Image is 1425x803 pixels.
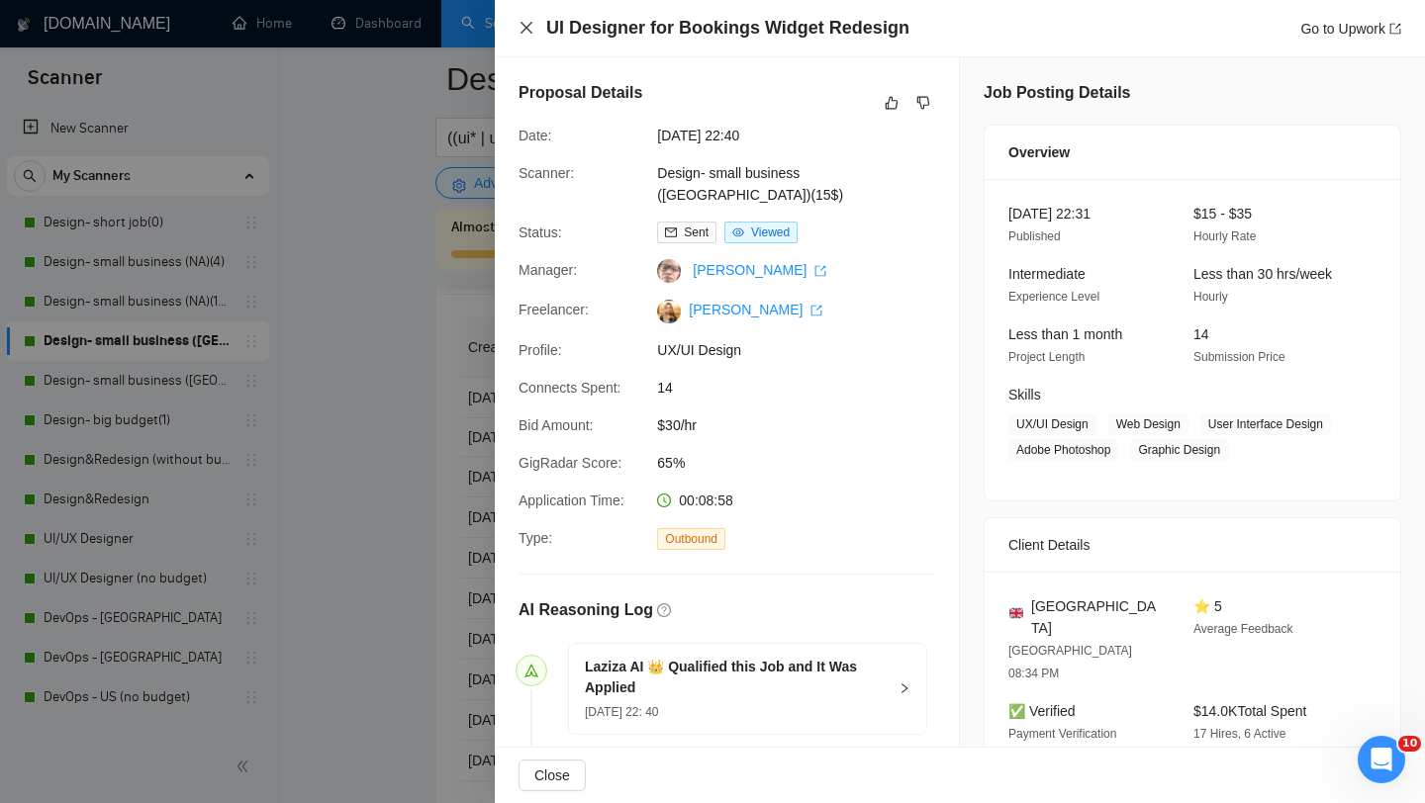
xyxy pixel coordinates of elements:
h4: UI Designer for Bookings Widget Redesign [546,16,909,41]
span: 14 [1193,326,1209,342]
img: 🇬🇧 [1009,606,1023,620]
span: Hourly Rate [1193,229,1256,243]
span: UX/UI Design [657,339,954,361]
span: Average Feedback [1193,622,1293,636]
span: [GEOGRAPHIC_DATA] 08:34 PM [1008,644,1132,680]
span: Intermediate [1008,266,1086,282]
span: Submission Price [1193,350,1285,364]
span: Overview [1008,141,1070,163]
span: [DATE] 22:40 [657,125,954,146]
span: export [814,265,826,277]
span: Skills [1008,387,1041,402]
span: eye [732,226,744,238]
div: Client Details [1008,518,1377,572]
span: Project Length [1008,350,1085,364]
span: Adobe Photoshop [1008,439,1118,461]
span: $15 - $35 [1193,206,1252,222]
span: Web Design [1108,413,1188,435]
h5: Laziza AI 👑 Qualified this Job and It Was Applied [585,657,887,698]
span: question-circle [657,603,671,617]
span: Viewed [751,225,790,239]
span: close [519,20,534,36]
span: Published [1008,229,1061,243]
span: Less than 30 hrs/week [1193,266,1332,282]
span: export [810,305,822,316]
span: $14.0K Total Spent [1193,703,1306,719]
span: Hourly [1193,290,1228,304]
span: Bid Amount: [519,417,594,433]
a: Go to Upworkexport [1300,21,1401,37]
a: [PERSON_NAME] export [689,302,822,317]
span: Manager: [519,262,577,278]
span: send [524,664,538,677]
button: Close [519,20,534,37]
span: 00:08:58 [679,492,733,508]
span: dislike [916,95,930,111]
span: $30/hr [657,414,954,436]
span: ⭐ 5 [1193,598,1222,614]
span: GigRadar Score: [519,455,621,471]
button: like [880,91,903,115]
button: Close [519,759,586,791]
img: c1VvKIttGVViXNJL2ESZaUf3zaf4LsFQKa-J0jOo-moCuMrl1Xwh1qxgsHaISjvPQe [657,300,681,323]
span: mail [665,226,677,238]
span: UX/UI Design [1008,413,1096,435]
span: Type: [519,530,552,546]
span: Date: [519,128,551,143]
span: 14 [657,377,954,399]
span: like [885,95,899,111]
h5: AI Reasoning Log [519,598,653,622]
span: Freelancer: [519,302,589,317]
span: Scanner: [519,165,574,181]
span: Application Time: [519,492,624,508]
span: Less than 1 month [1008,326,1122,342]
span: Outbound [657,528,725,550]
span: Close [534,764,570,786]
span: [GEOGRAPHIC_DATA] [1031,595,1162,639]
span: export [1389,23,1401,35]
span: 17 Hires, 6 Active [1193,727,1285,741]
span: [DATE] 22: 40 [585,705,658,719]
span: Sent [684,225,709,239]
span: Experience Level [1008,290,1099,304]
h5: Proposal Details [519,81,642,105]
span: Graphic Design [1130,439,1228,461]
span: 65% [657,452,954,474]
span: 10 [1398,736,1421,752]
span: Status: [519,224,562,240]
span: Payment Verification [1008,727,1116,741]
span: Design- small business ([GEOGRAPHIC_DATA])(15$) [657,162,954,206]
button: dislike [911,91,935,115]
span: [DATE] 22:31 [1008,206,1091,222]
iframe: Intercom live chat [1358,736,1405,783]
span: User Interface Design [1200,413,1331,435]
span: right [899,682,910,694]
span: clock-circle [657,493,671,507]
h5: Job Posting Details [984,81,1130,105]
span: Connects Spent: [519,380,621,396]
a: [PERSON_NAME] export [693,262,826,278]
span: ✅ Verified [1008,703,1076,719]
span: Profile: [519,342,562,358]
